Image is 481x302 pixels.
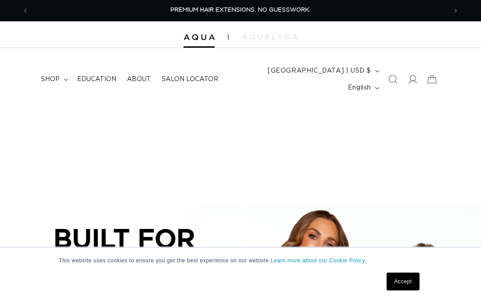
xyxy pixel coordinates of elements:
button: [GEOGRAPHIC_DATA] | USD $ [262,62,383,79]
a: Learn more about our Cookie Policy. [271,257,367,264]
span: Education [77,75,116,83]
a: Education [72,70,122,89]
img: aqualyna.com [242,34,298,40]
span: English [348,83,371,93]
summary: shop [36,70,72,89]
a: About [122,70,156,89]
button: Previous announcement [16,2,35,19]
span: [GEOGRAPHIC_DATA] | USD $ [268,66,371,76]
span: shop [41,75,60,83]
p: This website uses cookies to ensure you get the best experience on our website. [59,257,422,265]
span: PREMIUM HAIR EXTENSIONS. NO GUESSWORK. [171,7,310,13]
a: Accept [387,273,420,290]
img: Aqua Hair Extensions [183,34,215,41]
button: English [342,79,383,96]
a: Salon Locator [156,70,224,89]
span: Salon Locator [162,75,218,83]
summary: Search [383,69,403,89]
button: Next announcement [446,2,465,19]
span: About [127,75,151,83]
